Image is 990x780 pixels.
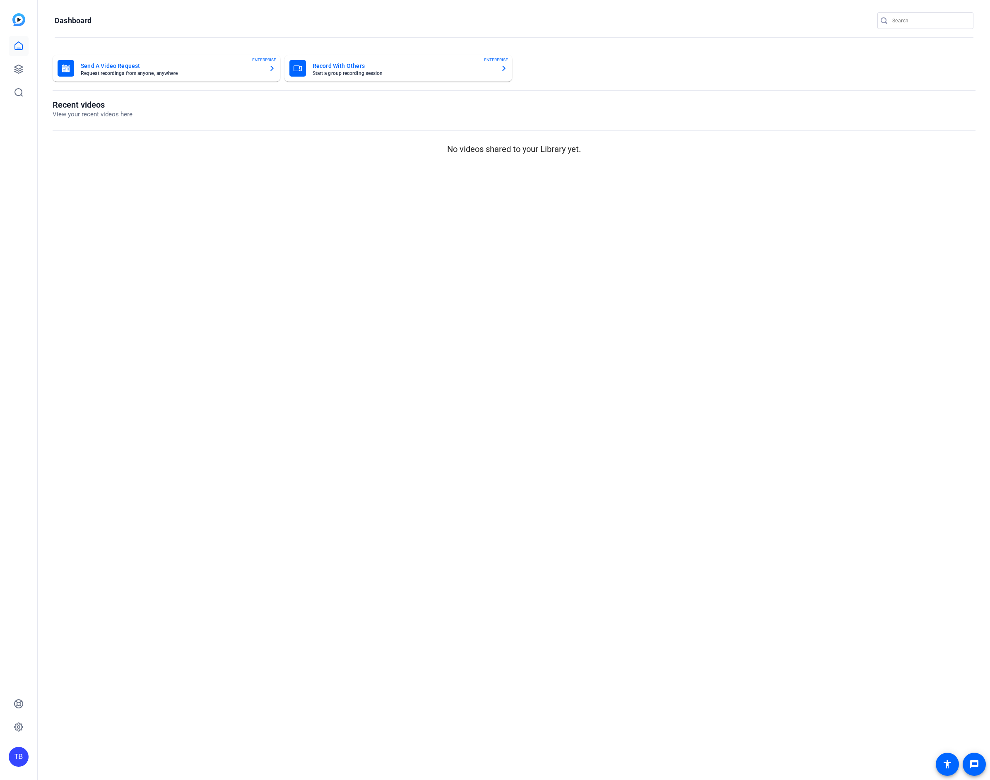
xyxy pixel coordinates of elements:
[284,55,512,82] button: Record With OthersStart a group recording sessionENTERPRISE
[313,71,494,76] mat-card-subtitle: Start a group recording session
[81,71,262,76] mat-card-subtitle: Request recordings from anyone, anywhere
[81,61,262,71] mat-card-title: Send A Video Request
[53,143,976,155] p: No videos shared to your Library yet.
[313,61,494,71] mat-card-title: Record With Others
[53,100,132,110] h1: Recent videos
[252,57,276,63] span: ENTERPRISE
[969,759,979,769] mat-icon: message
[55,16,92,26] h1: Dashboard
[892,16,967,26] input: Search
[942,759,952,769] mat-icon: accessibility
[53,55,280,82] button: Send A Video RequestRequest recordings from anyone, anywhereENTERPRISE
[484,57,508,63] span: ENTERPRISE
[53,110,132,119] p: View your recent videos here
[9,747,29,767] div: TB
[12,13,25,26] img: blue-gradient.svg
